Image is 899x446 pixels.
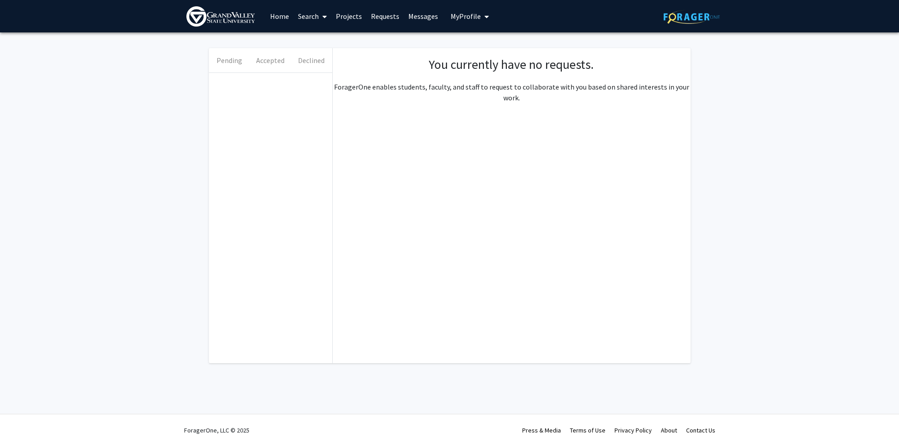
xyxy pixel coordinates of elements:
[209,48,250,72] button: Pending
[184,414,249,446] div: ForagerOne, LLC © 2025
[614,426,652,434] a: Privacy Policy
[266,0,294,32] a: Home
[294,0,331,32] a: Search
[366,0,404,32] a: Requests
[250,48,291,72] button: Accepted
[291,48,332,72] button: Declined
[661,426,677,434] a: About
[522,426,561,434] a: Press & Media
[686,426,715,434] a: Contact Us
[342,57,682,72] h1: You currently have no requests.
[186,6,255,27] img: Grand Valley State University Logo
[331,0,366,32] a: Projects
[664,10,720,24] img: ForagerOne Logo
[404,0,443,32] a: Messages
[451,12,481,21] span: My Profile
[333,81,691,103] p: ForagerOne enables students, faculty, and staff to request to collaborate with you based on share...
[570,426,605,434] a: Terms of Use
